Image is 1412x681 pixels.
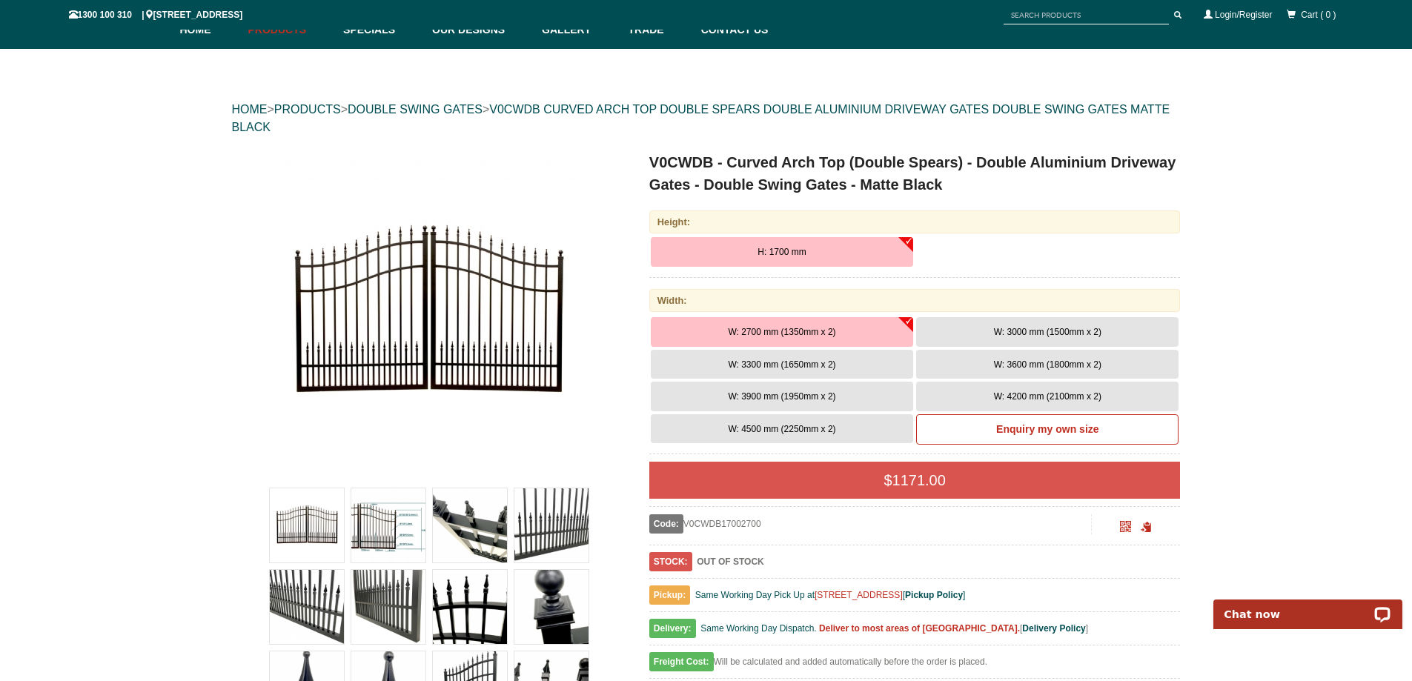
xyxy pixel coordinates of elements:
[270,570,344,644] img: V0CWDB - Curved Arch Top (Double Spears) - Double Aluminium Driveway Gates - Double Swing Gates -...
[651,382,913,411] button: W: 3900 mm (1950mm x 2)
[651,414,913,444] button: W: 4500 mm (2250mm x 2)
[819,623,1020,634] b: Deliver to most areas of [GEOGRAPHIC_DATA].
[916,414,1179,445] a: Enquiry my own size
[649,653,1181,679] div: Will be calculated and added automatically before the order is placed.
[728,359,835,370] span: W: 3300 mm (1650mm x 2)
[649,289,1181,312] div: Width:
[694,11,769,49] a: Contact Us
[1120,523,1131,534] a: Click to enlarge and scan to share.
[994,359,1101,370] span: W: 3600 mm (1800mm x 2)
[351,570,425,644] img: V0CWDB - Curved Arch Top (Double Spears) - Double Aluminium Driveway Gates - Double Swing Gates -...
[274,103,341,116] a: PRODUCTS
[336,11,425,49] a: Specials
[1022,623,1085,634] a: Delivery Policy
[1141,522,1152,533] span: Click to copy the URL
[700,623,817,634] span: Same Working Day Dispatch.
[433,488,507,562] img: V0CWDB - Curved Arch Top (Double Spears) - Double Aluminium Driveway Gates - Double Swing Gates -...
[758,247,806,257] span: H: 1700 mm
[649,514,683,534] span: Code:
[232,103,268,116] a: HOME
[649,552,692,571] span: STOCK:
[649,462,1181,499] div: $
[649,514,1092,534] div: V0CWDB17002700
[241,11,337,49] a: Products
[916,317,1179,347] button: W: 3000 mm (1500mm x 2)
[916,350,1179,379] button: W: 3600 mm (1800mm x 2)
[892,472,946,488] span: 1171.00
[351,488,425,562] img: V0CWDB - Curved Arch Top (Double Spears) - Double Aluminium Driveway Gates - Double Swing Gates -...
[514,570,589,644] img: V0CWDB - Curved Arch Top (Double Spears) - Double Aluminium Driveway Gates - Double Swing Gates -...
[916,382,1179,411] button: W: 4200 mm (2100mm x 2)
[69,10,243,20] span: 1300 100 310 | [STREET_ADDRESS]
[180,11,241,49] a: Home
[695,590,966,600] span: Same Working Day Pick Up at [ ]
[232,86,1181,151] div: > > >
[620,11,693,49] a: Trade
[728,424,835,434] span: W: 4500 mm (2250mm x 2)
[433,570,507,644] img: V0CWDB - Curved Arch Top (Double Spears) - Double Aluminium Driveway Gates - Double Swing Gates -...
[905,590,963,600] a: Pickup Policy
[1215,10,1272,20] a: Login/Register
[649,151,1181,196] h1: V0CWDB - Curved Arch Top (Double Spears) - Double Aluminium Driveway Gates - Double Swing Gates -...
[348,103,483,116] a: DOUBLE SWING GATES
[697,557,763,567] b: OUT OF STOCK
[649,652,714,671] span: Freight Cost:
[728,391,835,402] span: W: 3900 mm (1950mm x 2)
[425,11,534,49] a: Our Designs
[1301,10,1336,20] span: Cart ( 0 )
[514,488,589,562] img: V0CWDB - Curved Arch Top (Double Spears) - Double Aluminium Driveway Gates - Double Swing Gates -...
[534,11,620,49] a: Gallery
[994,391,1101,402] span: W: 4200 mm (2100mm x 2)
[270,488,344,562] img: V0CWDB - Curved Arch Top (Double Spears) - Double Aluminium Driveway Gates - Double Swing Gates -...
[728,327,835,337] span: W: 2700 mm (1350mm x 2)
[651,237,913,267] button: H: 1700 mm
[994,327,1101,337] span: W: 3000 mm (1500mm x 2)
[649,619,696,638] span: Delivery:
[1204,582,1412,629] iframe: LiveChat chat widget
[649,210,1181,233] div: Height:
[649,585,690,605] span: Pickup:
[266,151,592,477] img: V0CWDB - Curved Arch Top (Double Spears) - Double Aluminium Driveway Gates - Double Swing Gates -...
[651,317,913,347] button: W: 2700 mm (1350mm x 2)
[1004,6,1169,24] input: SEARCH PRODUCTS
[232,103,1170,133] a: V0CWDB CURVED ARCH TOP DOUBLE SPEARS DOUBLE ALUMINIUM DRIVEWAY GATES DOUBLE SWING GATES MATTE BLACK
[651,350,913,379] button: W: 3300 mm (1650mm x 2)
[649,619,1181,645] div: [ ]
[996,423,1098,435] b: Enquiry my own size
[233,151,626,477] a: V0CWDB - Curved Arch Top (Double Spears) - Double Aluminium Driveway Gates - Double Swing Gates -...
[815,590,903,600] a: [STREET_ADDRESS]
